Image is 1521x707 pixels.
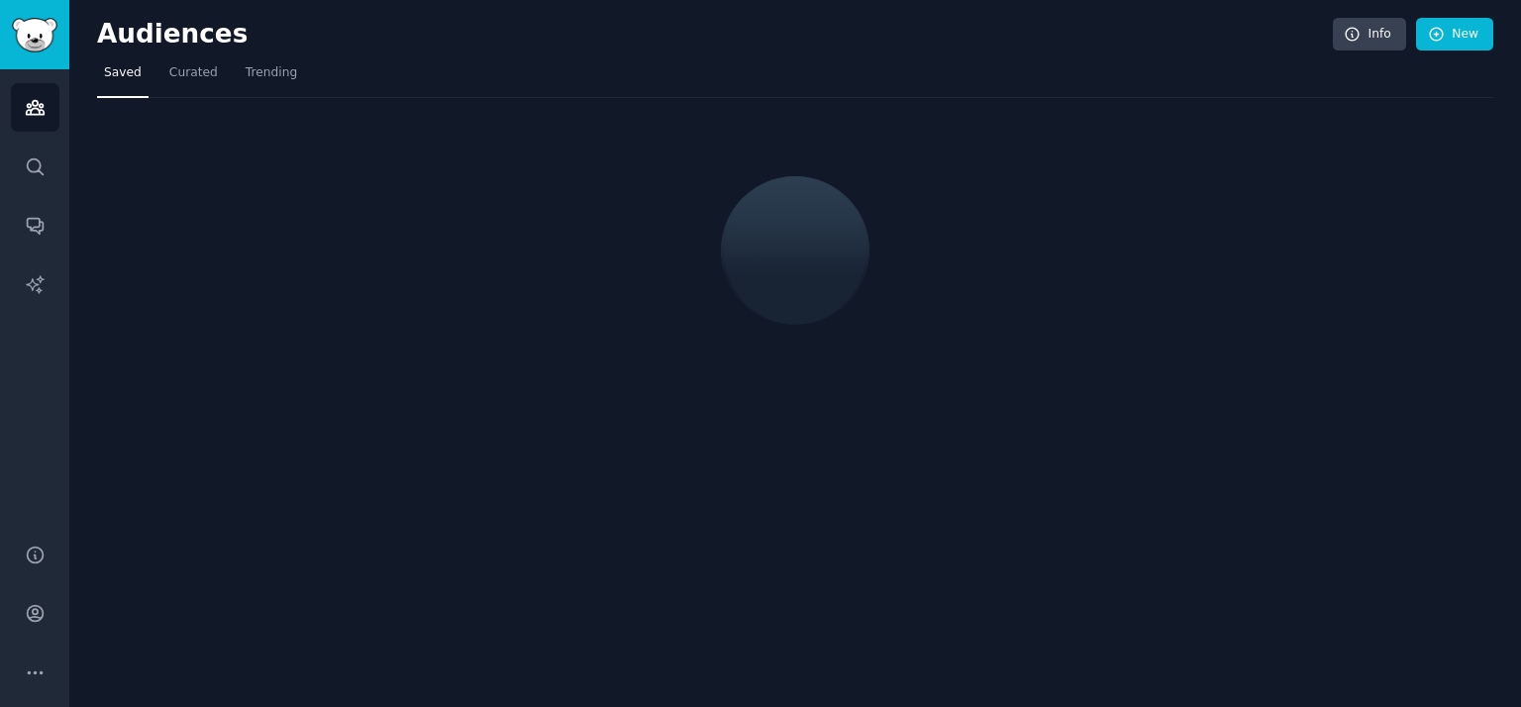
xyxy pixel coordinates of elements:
[97,19,1333,50] h2: Audiences
[1416,18,1493,51] a: New
[239,57,304,98] a: Trending
[12,18,57,52] img: GummySearch logo
[97,57,149,98] a: Saved
[1333,18,1406,51] a: Info
[162,57,225,98] a: Curated
[246,64,297,82] span: Trending
[104,64,142,82] span: Saved
[169,64,218,82] span: Curated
